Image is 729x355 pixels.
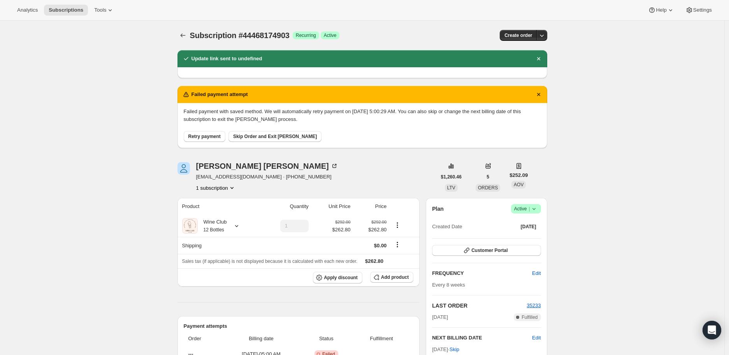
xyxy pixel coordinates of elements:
[693,7,712,13] span: Settings
[177,162,190,175] span: Isabel Carvajal
[196,162,338,170] div: [PERSON_NAME] [PERSON_NAME]
[681,5,717,16] button: Settings
[471,247,508,254] span: Customer Portal
[371,220,386,224] small: $292.00
[374,243,387,248] span: $0.00
[233,133,317,140] span: Skip Order and Exit [PERSON_NAME]
[509,171,528,179] span: $252.09
[516,221,541,232] button: [DATE]
[355,226,386,234] span: $262.80
[365,258,383,264] span: $262.80
[432,223,462,231] span: Created Date
[353,198,389,215] th: Price
[12,5,42,16] button: Analytics
[478,185,498,191] span: ORDERS
[184,131,225,142] button: Retry payment
[391,240,404,249] button: Shipping actions
[184,330,222,347] th: Order
[450,346,459,353] span: Skip
[432,205,444,213] h2: Plan
[370,272,413,283] button: Add product
[529,206,530,212] span: |
[182,259,358,264] span: Sales tax (if applicable) is not displayed because it is calculated with each new order.
[313,272,362,283] button: Apply discount
[335,220,350,224] small: $292.00
[224,335,298,343] span: Billing date
[332,226,350,234] span: $262.80
[482,171,494,182] button: 5
[441,174,462,180] span: $1,260.46
[177,30,188,41] button: Subscriptions
[354,335,409,343] span: Fulfillment
[514,205,538,213] span: Active
[196,173,338,181] span: [EMAIL_ADDRESS][DOMAIN_NAME] · [PHONE_NUMBER]
[527,267,545,280] button: Edit
[44,5,88,16] button: Subscriptions
[521,224,536,230] span: [DATE]
[182,218,198,234] img: product img
[487,174,489,180] span: 5
[532,334,541,342] button: Edit
[177,237,259,254] th: Shipping
[184,322,414,330] h2: Payment attempts
[504,32,532,38] span: Create order
[17,7,38,13] span: Analytics
[198,218,227,234] div: Wine Club
[381,274,409,280] span: Add product
[533,89,544,100] button: Dismiss notification
[436,171,466,182] button: $1,260.46
[303,335,350,343] span: Status
[432,245,541,256] button: Customer Portal
[500,30,537,41] button: Create order
[94,7,106,13] span: Tools
[228,131,321,142] button: Skip Order and Exit [PERSON_NAME]
[527,303,541,308] a: 35233
[296,32,316,38] span: Recurring
[533,53,544,64] button: Dismiss notification
[259,198,311,215] th: Quantity
[49,7,83,13] span: Subscriptions
[522,314,538,320] span: Fulfilled
[191,91,248,98] h2: Failed payment attempt
[191,55,262,63] h2: Update link sent to undefined
[177,198,259,215] th: Product
[391,221,404,229] button: Product actions
[204,227,224,233] small: 12 Bottles
[190,31,290,40] span: Subscription #44468174903
[447,185,455,191] span: LTV
[432,269,532,277] h2: FREQUENCY
[514,182,523,187] span: AOV
[311,198,353,215] th: Unit Price
[532,269,541,277] span: Edit
[196,184,236,192] button: Product actions
[184,108,541,123] p: Failed payment with saved method. We will automatically retry payment on [DATE] 5:00:29 AM. You c...
[432,302,527,310] h2: LAST ORDER
[90,5,119,16] button: Tools
[432,334,532,342] h2: NEXT BILLING DATE
[703,321,721,339] div: Open Intercom Messenger
[643,5,679,16] button: Help
[188,133,221,140] span: Retry payment
[324,32,337,38] span: Active
[432,313,448,321] span: [DATE]
[324,275,358,281] span: Apply discount
[527,302,541,310] button: 35233
[432,346,459,352] span: [DATE] ·
[656,7,666,13] span: Help
[432,282,465,288] span: Every 8 weeks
